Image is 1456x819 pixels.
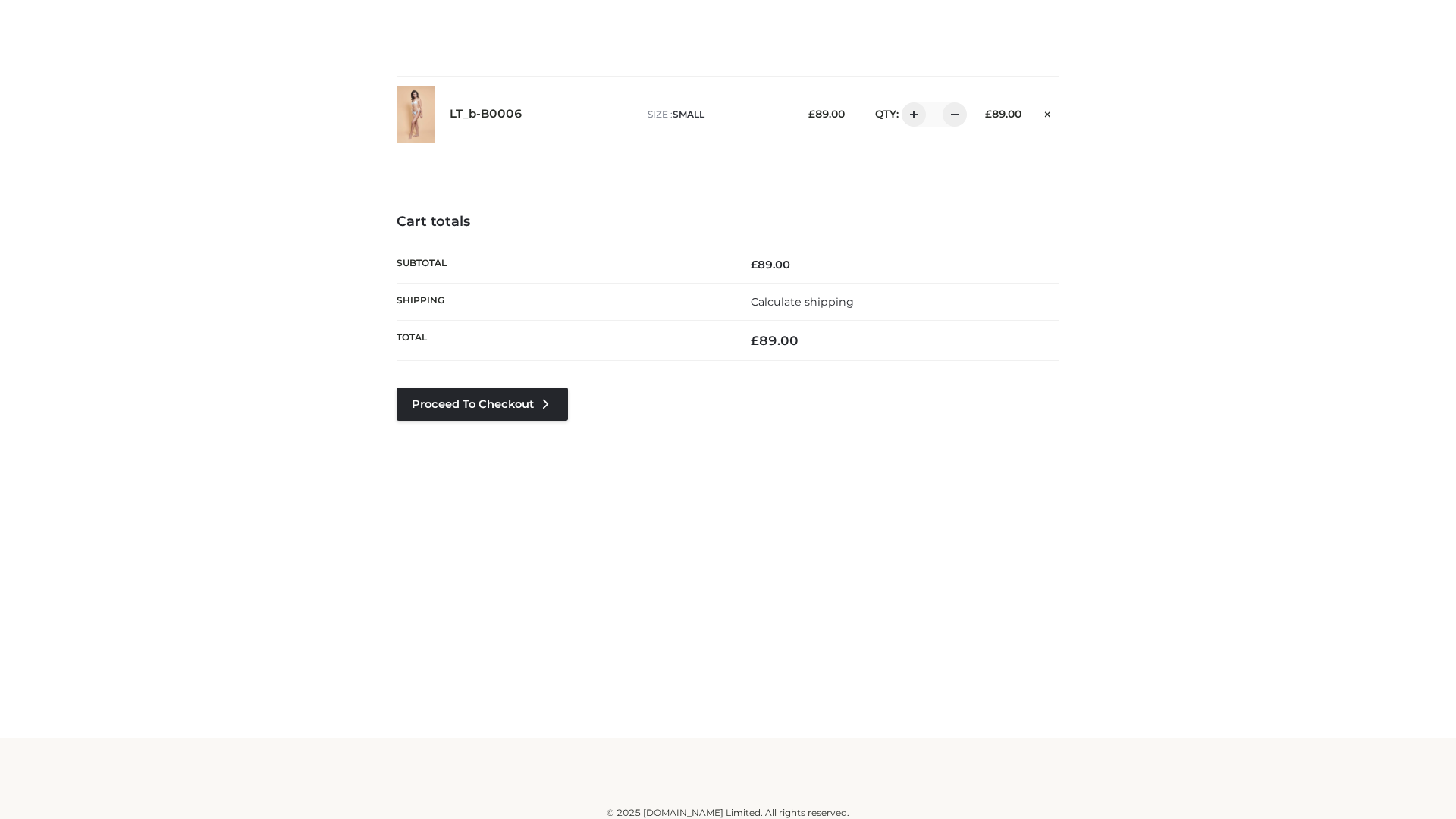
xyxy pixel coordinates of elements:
th: Shipping [397,283,728,320]
bdi: 89.00 [808,108,845,120]
bdi: 89.00 [751,333,799,348]
div: QTY: [860,102,962,127]
span: £ [808,108,815,120]
bdi: 89.00 [985,108,1021,120]
bdi: 89.00 [751,258,790,271]
th: Total [397,321,728,361]
span: £ [751,333,759,348]
th: Subtotal [397,246,728,283]
span: £ [751,258,758,271]
a: LT_b-B0006 [450,107,522,121]
a: Calculate shipping [751,295,854,309]
a: Proceed to Checkout [397,388,568,421]
span: £ [985,108,992,120]
h4: Cart totals [397,214,1059,231]
a: Remove this item [1037,102,1059,122]
p: size : [648,108,785,121]
span: SMALL [673,108,704,120]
